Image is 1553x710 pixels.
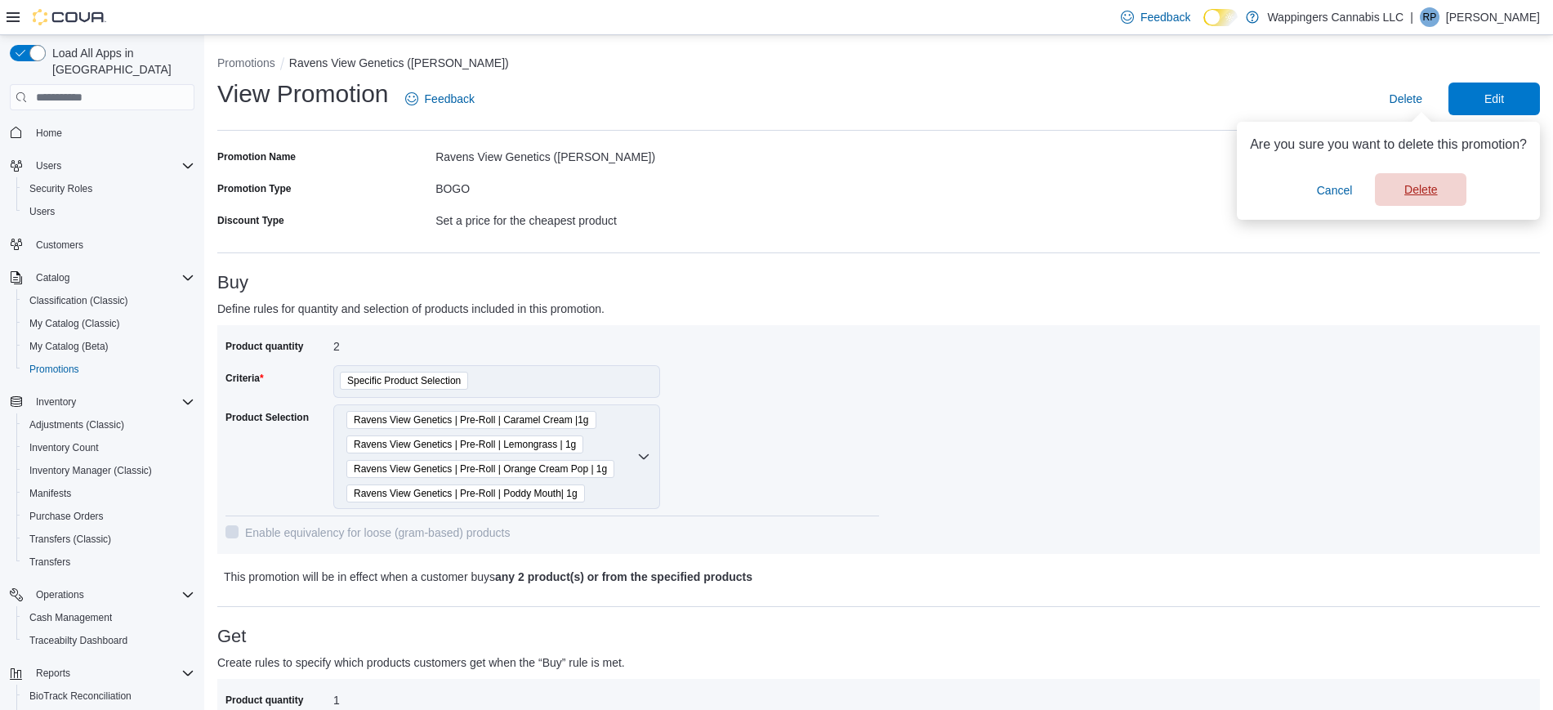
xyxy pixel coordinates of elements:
[23,529,194,549] span: Transfers (Classic)
[333,687,552,707] div: 1
[217,299,1209,319] p: Define rules for quantity and selection of products included in this promotion.
[29,556,70,569] span: Transfers
[347,373,461,389] span: Specific Product Selection
[1203,9,1238,26] input: Dark Mode
[23,552,194,572] span: Transfers
[346,411,596,429] span: Ravens View Genetics | Pre-Roll | Caramel Cream |1g
[435,176,878,195] div: BOGO
[217,627,1540,646] h3: Get
[16,335,201,358] button: My Catalog (Beta)
[29,205,55,218] span: Users
[36,127,62,140] span: Home
[23,202,194,221] span: Users
[23,507,194,526] span: Purchase Orders
[23,484,194,503] span: Manifests
[23,415,131,435] a: Adjustments (Classic)
[23,438,194,458] span: Inventory Count
[354,461,607,477] span: Ravens View Genetics | Pre-Roll | Orange Cream Pop | 1g
[29,690,132,703] span: BioTrack Reconciliation
[23,314,194,333] span: My Catalog (Classic)
[3,583,201,606] button: Operations
[1420,7,1439,27] div: Ripal Patel
[23,461,194,480] span: Inventory Manager (Classic)
[29,294,128,307] span: Classification (Classic)
[23,507,110,526] a: Purchase Orders
[354,485,578,502] span: Ravens View Genetics | Pre-Roll | Poddy Mouth| 1g
[36,395,76,409] span: Inventory
[29,363,79,376] span: Promotions
[29,268,76,288] button: Catalog
[16,459,201,482] button: Inventory Manager (Classic)
[225,411,309,424] label: Product Selection
[23,359,86,379] a: Promotions
[16,528,201,551] button: Transfers (Classic)
[1250,135,1527,154] p: Are you sure you want to delete this promotion?
[3,154,201,177] button: Users
[1423,7,1437,27] span: RP
[225,694,303,707] label: Product quantity
[23,631,134,650] a: Traceabilty Dashboard
[16,551,201,574] button: Transfers
[1140,9,1190,25] span: Feedback
[1446,7,1540,27] p: [PERSON_NAME]
[29,585,194,605] span: Operations
[29,663,194,683] span: Reports
[217,55,1540,74] nav: An example of EuiBreadcrumbs
[224,567,1206,587] p: This promotion will be in effect when a customer buys
[217,56,275,69] button: Promotions
[29,317,120,330] span: My Catalog (Classic)
[33,9,106,25] img: Cova
[23,179,194,199] span: Security Roles
[29,235,90,255] a: Customers
[23,438,105,458] a: Inventory Count
[435,144,878,163] div: Ravens View Genetics ([PERSON_NAME])
[29,340,109,353] span: My Catalog (Beta)
[23,291,135,310] a: Classification (Classic)
[29,533,111,546] span: Transfers (Classic)
[29,392,83,412] button: Inventory
[16,358,201,381] button: Promotions
[23,608,194,627] span: Cash Management
[1375,173,1466,206] button: Delete
[29,156,68,176] button: Users
[16,413,201,436] button: Adjustments (Classic)
[29,510,104,523] span: Purchase Orders
[36,159,61,172] span: Users
[23,179,99,199] a: Security Roles
[23,291,194,310] span: Classification (Classic)
[23,461,158,480] a: Inventory Manager (Classic)
[23,686,194,706] span: BioTrack Reconciliation
[1317,182,1353,199] span: Cancel
[16,200,201,223] button: Users
[1404,181,1437,198] span: Delete
[217,182,291,195] label: Promotion Type
[435,208,878,227] div: Set a price for the cheapest product
[1390,91,1422,107] span: Delete
[29,123,69,143] a: Home
[16,606,201,629] button: Cash Management
[225,340,303,353] label: Product quantity
[23,359,194,379] span: Promotions
[340,372,468,390] span: Specific Product Selection
[1114,1,1197,33] a: Feedback
[354,412,589,428] span: Ravens View Genetics | Pre-Roll | Caramel Cream |1g
[3,391,201,413] button: Inventory
[3,662,201,685] button: Reports
[1383,83,1429,115] button: Delete
[16,289,201,312] button: Classification (Classic)
[16,177,201,200] button: Security Roles
[23,552,77,572] a: Transfers
[217,214,284,227] label: Discount Type
[16,685,201,708] button: BioTrack Reconciliation
[1410,7,1413,27] p: |
[36,271,69,284] span: Catalog
[29,441,99,454] span: Inventory Count
[495,570,752,583] b: any 2 product(s) or from the specified products
[346,484,585,502] span: Ravens View Genetics | Pre-Roll | Poddy Mouth| 1g
[354,436,576,453] span: Ravens View Genetics | Pre-Roll | Lemongrass | 1g
[29,122,194,142] span: Home
[36,588,84,601] span: Operations
[23,686,138,706] a: BioTrack Reconciliation
[29,182,92,195] span: Security Roles
[29,268,194,288] span: Catalog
